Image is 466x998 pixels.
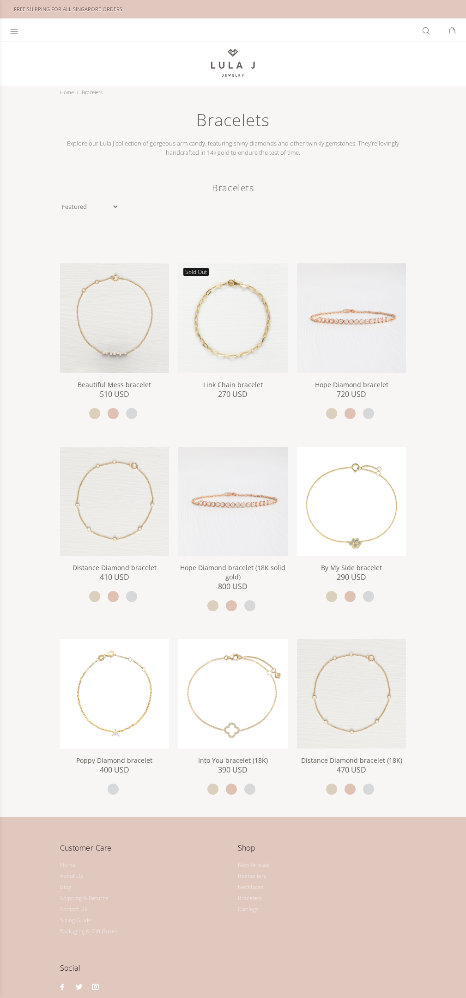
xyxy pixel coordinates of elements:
[60,842,229,861] h4: Customer Care
[297,689,406,697] a: Distance Diamond bracelet (18K)
[60,496,169,505] a: Distance Diamond bracelet
[180,563,285,581] a: Hope Diamond bracelet (18K solid gold)
[178,639,288,748] img: Into You bracelet (18K)
[60,893,109,904] a: Shipping & Returns
[337,389,366,399] span: 720 USD
[337,572,366,582] span: 290 USD
[60,882,71,893] a: Blog
[301,756,402,765] a: Distance Diamond bracelet (18K)
[315,380,388,389] a: Hope Diamond bracelet
[178,313,288,322] a: Link Chain bracelet Sold Out
[60,313,169,322] a: Beautiful Mess bracelet
[100,765,129,774] span: 400 USD
[60,89,74,96] a: Home
[198,756,268,765] a: Into You bracelet (18K)
[238,882,264,893] a: Necklaces
[77,86,105,99] li: Bracelets
[76,756,152,765] a: Poppy Diamond bracelet
[218,582,248,591] span: 800 USD
[297,313,406,322] a: Hope Diamond bracelet
[297,263,406,373] img: Hope Diamond bracelet
[183,268,209,276] span: Sold Out
[60,181,406,202] h1: Bracelets
[73,563,157,572] a: Distance Diamond bracelet
[178,689,288,697] a: Into You bracelet (18K)
[60,870,83,882] a: About Us
[60,639,169,748] img: Poppy Diamond bracelet
[60,689,169,697] a: Poppy Diamond bracelet
[238,893,262,904] a: Bracelets
[238,870,266,882] a: Bestsellers
[238,859,270,870] a: New Arrivals
[60,859,76,870] a: Home
[60,926,118,937] a: Packaging & Gift Boxes
[218,765,248,774] span: 390 USD
[321,563,382,572] a: By My Side bracelet
[55,110,411,157] div: Explore our Lula J collection of gorgeous arm candy, featuring shiny diamonds and other twinkly g...
[238,842,406,861] h4: Shop
[55,110,411,139] h1: Bracelets
[60,915,91,926] a: Sizing Guide
[60,904,87,915] a: Contact Us
[297,639,406,748] img: Distance Diamond bracelet (18K)
[178,496,288,505] a: Hope Diamond bracelet (18K solid gold)
[297,496,406,505] a: By My Side bracelet
[14,4,122,14] div: FREE SHIPPING FOR ALL SINGAPORE ORDERS
[297,447,406,556] img: By My Side bracelet
[203,380,263,389] a: Link Chain bracelet
[78,380,151,389] a: Beautiful Mess bracelet
[238,904,259,915] a: Earrings
[337,765,366,774] span: 470 USD
[218,389,248,399] span: 270 USD
[178,447,288,556] img: Hope Diamond bracelet (18K solid gold)
[178,263,288,373] img: Link Chain bracelet
[60,263,169,373] img: Beautiful Mess bracelet
[60,447,169,556] img: Distance Diamond bracelet
[100,572,129,582] span: 410 USD
[60,962,229,981] h4: Social
[100,389,129,399] span: 510 USD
